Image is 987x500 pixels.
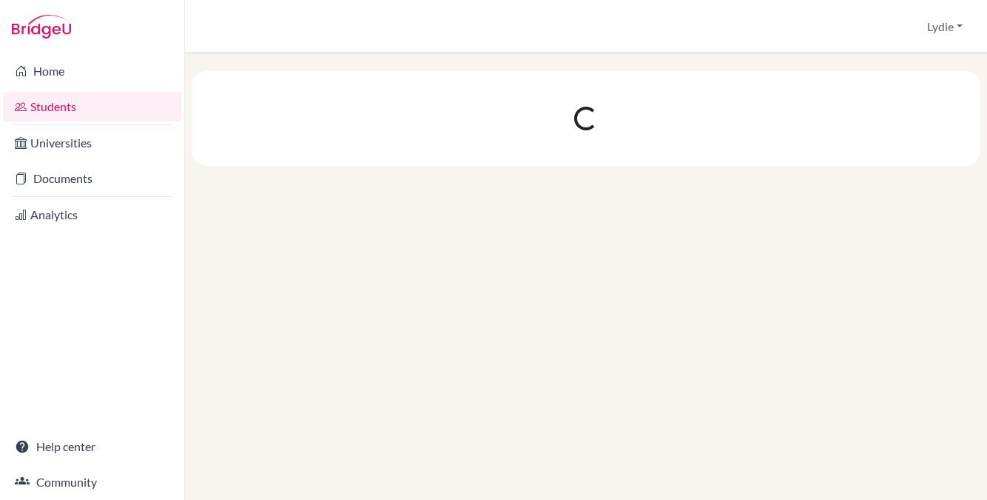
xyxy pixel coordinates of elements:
[3,56,181,86] a: Home
[3,200,181,230] a: Analytics
[3,128,181,158] a: Universities
[12,15,71,39] img: Bridge-U
[3,467,181,497] a: Community
[3,92,181,121] a: Students
[920,13,969,41] button: Lydie
[3,432,181,461] a: Help center
[3,164,181,193] a: Documents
